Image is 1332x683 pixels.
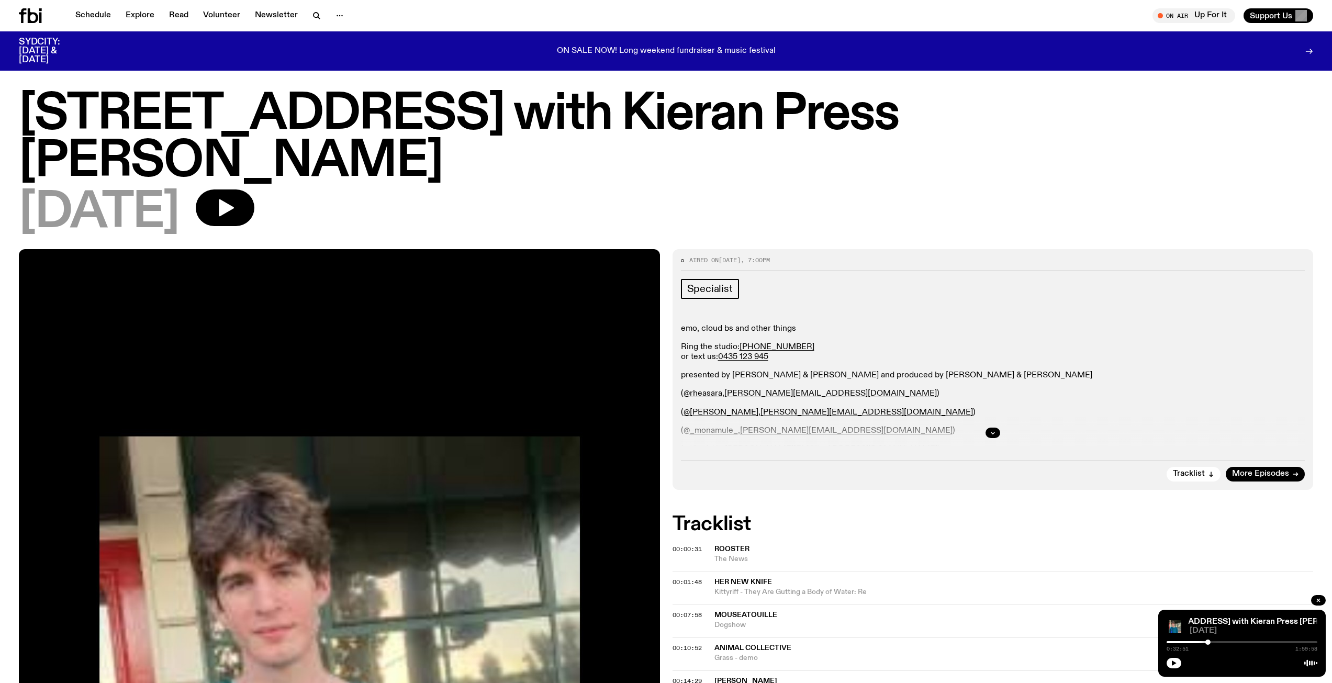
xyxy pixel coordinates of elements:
h1: [STREET_ADDRESS] with Kieran Press [PERSON_NAME] [19,91,1313,185]
button: 00:10:52 [673,645,702,651]
span: , 7:00pm [741,256,770,264]
a: [PERSON_NAME][EMAIL_ADDRESS][DOMAIN_NAME] [760,408,973,417]
button: Support Us [1244,8,1313,23]
span: Grass - demo [714,653,1314,663]
span: 00:10:52 [673,644,702,652]
a: Volunteer [197,8,247,23]
span: Kittyriff - They Are Gutting a Body of Water: Re [714,587,1314,597]
p: ( , ) [681,408,1305,418]
a: @[PERSON_NAME] [684,408,758,417]
p: Ring the studio: or text us: [681,342,1305,362]
button: Tracklist [1167,467,1221,482]
span: [DATE] [719,256,741,264]
h3: SYDCITY: [DATE] & [DATE] [19,38,86,64]
button: 00:07:58 [673,612,702,618]
span: More Episodes [1232,470,1289,478]
span: Dogshow [714,620,1222,630]
span: Aired on [689,256,719,264]
span: Rooster [714,545,749,553]
p: emo, cloud bs and other things [681,324,1305,334]
a: [PERSON_NAME][EMAIL_ADDRESS][DOMAIN_NAME] [724,389,937,398]
span: Her New Knife [714,578,772,586]
p: ( , ) [681,389,1305,399]
button: On AirUp For It [1152,8,1235,23]
p: ON SALE NOW! Long weekend fundraiser & music festival [557,47,776,56]
span: 0:32:51 [1167,646,1189,652]
span: [DATE] [1190,627,1317,635]
a: Read [163,8,195,23]
span: 1:59:58 [1295,646,1317,652]
a: Newsletter [249,8,304,23]
a: Schedule [69,8,117,23]
a: [PHONE_NUMBER] [740,343,814,351]
span: Tracklist [1173,470,1205,478]
span: 00:00:31 [673,545,702,553]
span: Support Us [1250,11,1292,20]
span: The News [714,554,1314,564]
a: @rheasara [684,389,722,398]
button: 00:00:31 [673,546,702,552]
a: Explore [119,8,161,23]
a: 0435 123 945 [718,353,768,361]
span: Mouseatouille [714,611,777,619]
a: Specialist [681,279,739,299]
button: 00:01:48 [673,579,702,585]
h2: Tracklist [673,515,1314,534]
span: 00:01:48 [673,578,702,586]
p: presented by [PERSON_NAME] & [PERSON_NAME] and produced by [PERSON_NAME] & [PERSON_NAME] [681,371,1305,380]
span: [DATE] [19,189,179,237]
span: Animal Collective [714,644,791,652]
a: More Episodes [1226,467,1305,482]
span: Specialist [687,283,733,295]
span: 00:07:58 [673,611,702,619]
